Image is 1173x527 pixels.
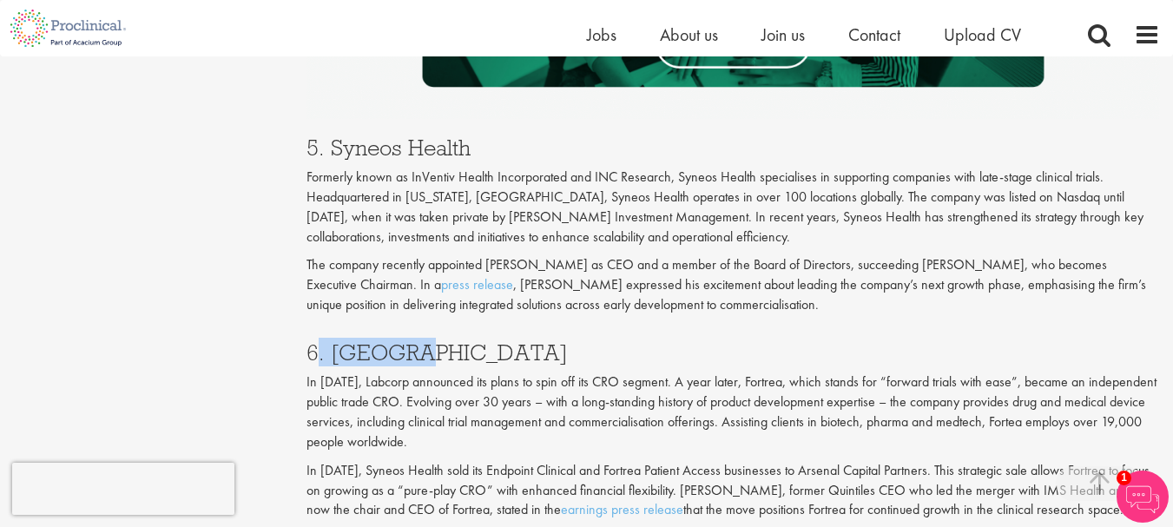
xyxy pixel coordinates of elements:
[587,23,616,46] a: Jobs
[12,463,234,515] iframe: reCAPTCHA
[306,372,1160,451] p: In [DATE], Labcorp announced its plans to spin off its CRO segment. A year later, Fortrea, which ...
[944,23,1021,46] a: Upload CV
[561,500,683,518] a: earnings press release
[1117,471,1169,523] img: Chatbot
[761,23,805,46] a: Join us
[306,168,1160,247] p: Formerly known as InVentiv Health Incorporated and INC Research, Syneos Health specialises in sup...
[848,23,900,46] a: Contact
[1117,471,1131,485] span: 1
[306,255,1160,315] p: The company recently appointed [PERSON_NAME] as CEO and a member of the Board of Directors, succe...
[306,461,1160,521] p: In [DATE], Syneos Health sold its Endpoint Clinical and Fortrea Patient Access businesses to Arse...
[660,23,718,46] a: About us
[441,275,513,293] a: press release
[306,341,1160,364] h3: 6. [GEOGRAPHIC_DATA]
[306,136,1160,159] h3: 5. Syneos Health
